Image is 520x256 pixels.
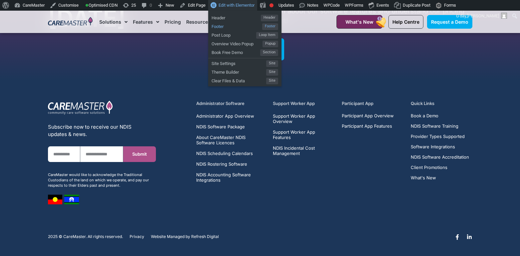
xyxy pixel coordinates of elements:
[336,15,382,29] a: What's New
[64,195,79,204] img: image 8
[262,23,278,30] span: Footer
[345,19,373,25] span: What's New
[208,67,281,76] a: Theme BuilderSite
[411,124,469,129] a: NDIS Software Training
[411,155,469,160] a: NDIS Software Accreditation
[196,172,265,183] a: NDIS Accounting Software Integrations
[212,21,262,30] span: Footer
[342,100,403,107] h5: Participant App
[212,39,262,47] span: Overview Video Popup
[411,165,469,170] a: Client Promotions
[212,47,260,56] span: Book Free Demo
[273,100,334,107] h5: Support Worker App
[123,146,156,162] button: Submit
[212,67,266,76] span: Theme Builder
[208,30,281,39] a: Post LoopLoop Item
[266,69,278,76] span: Site
[212,13,261,21] span: Header
[208,21,281,30] a: FooterFooter
[256,32,278,39] span: Loop Item
[411,113,469,118] a: Book a Demo
[151,234,190,239] span: Website Managed by
[269,3,273,7] div: Focus keyphrase not set
[196,113,254,119] span: Administrator App Overview
[132,152,147,157] span: Submit
[411,175,469,180] a: What's New
[196,151,265,156] a: NDIS Scheduling Calendars
[196,100,265,107] h5: Administrator Software
[392,19,419,25] span: Help Centre
[261,15,278,21] span: Header
[196,161,265,167] a: NDIS Rostering Software
[388,15,423,29] a: Help Centre
[48,172,156,188] div: CareMaster would like to acknowledge the Traditional Custodians of the land on which we operate, ...
[266,60,278,67] span: Site
[411,175,436,180] span: What's New
[411,124,458,129] span: NDIS Software Training
[467,13,499,18] span: [PERSON_NAME]
[208,13,281,21] a: HeaderHeader
[342,124,392,129] span: Participant App Features
[273,113,334,124] a: Support Worker App Overview
[48,234,123,239] p: 2025 © CareMaster. All rights reserved.
[196,113,265,119] a: Administrator App Overview
[133,11,159,33] a: Features
[196,151,253,156] span: NDIS Scheduling Calendars
[208,58,281,67] a: Site SettingsSite
[130,234,144,239] a: Privacy
[411,144,455,149] span: Software Integrations
[48,100,113,115] img: CareMaster Logo Part
[48,17,93,27] img: CareMaster Logo
[212,30,256,39] span: Post Loop
[273,145,334,156] a: NDIS Incidental Cost Management
[219,3,255,8] span: Edit with Elementor
[99,11,128,33] a: Solutions
[48,146,156,169] form: New Form
[212,76,266,84] span: Clear Files & Data
[196,135,265,145] a: About CareMaster NDIS Software Licences
[431,19,468,25] span: Request a Demo
[411,134,465,139] span: Provider Types Supported
[99,11,320,33] nav: Menu
[196,161,247,167] span: NDIS Rostering Software
[411,165,447,170] span: Client Promotions
[342,113,394,118] a: Participant App Overview
[411,134,469,139] a: Provider Types Supported
[208,76,281,84] a: Clear Files & DataSite
[411,100,472,107] h5: Quick Links
[262,41,278,47] span: Popup
[196,124,245,129] span: NDIS Software Package
[212,58,266,67] span: Site Settings
[48,123,156,138] div: Subscribe now to receive our NDIS updates & news.
[260,49,278,56] span: Section
[411,113,438,118] span: Book a Demo
[165,11,181,33] a: Pricing
[208,39,281,47] a: Overview Video PopupPopup
[266,78,278,84] span: Site
[427,15,472,29] a: Request a Demo
[342,124,394,129] a: Participant App Features
[273,129,334,140] a: Support Worker App Features
[454,11,510,21] a: G'day,
[208,47,281,56] a: Book Free DemoSection
[191,234,219,239] a: Refresh Digital
[186,11,242,33] a: Resources & Training
[48,195,62,204] img: image 7
[411,144,469,149] a: Software Integrations
[196,124,265,129] a: NDIS Software Package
